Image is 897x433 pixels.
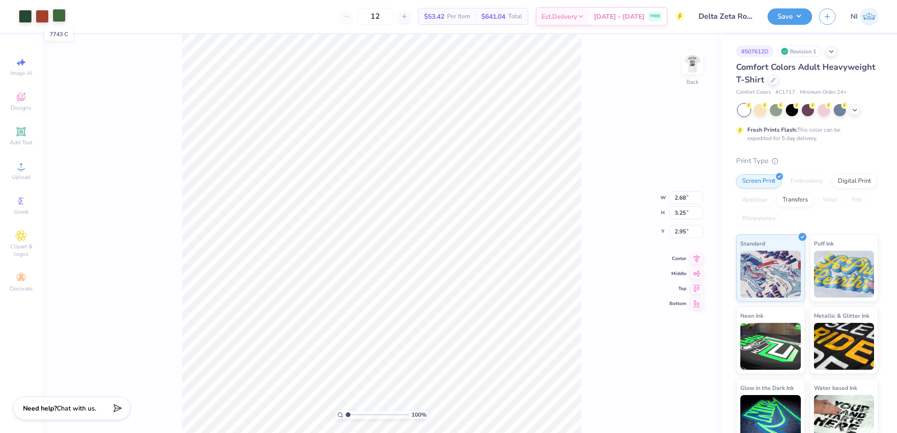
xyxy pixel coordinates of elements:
span: 100 % [411,411,426,419]
span: # C1717 [775,89,795,97]
span: Standard [740,239,765,248]
div: Digital Print [832,174,877,188]
span: Decorate [10,285,32,292]
div: Screen Print [736,174,782,188]
span: Per Item [447,12,470,22]
span: Puff Ink [814,239,834,248]
div: Applique [736,193,774,207]
span: Image AI [10,69,32,77]
span: Top [669,285,686,292]
div: Print Type [736,156,878,166]
span: Greek [14,208,29,216]
div: Foil [846,193,868,207]
div: This color can be expedited for 5 day delivery. [747,126,863,142]
div: Embroidery [784,174,829,188]
div: Rhinestones [736,212,782,226]
span: Middle [669,270,686,277]
span: Chat with us. [57,404,96,413]
a: NI [851,7,878,26]
span: Comfort Colors Adult Heavyweight T-Shirt [736,61,875,85]
button: Save [768,8,812,25]
img: Metallic & Glitter Ink [814,323,874,370]
span: Est. Delivery [541,12,577,22]
span: Bottom [669,300,686,307]
img: Standard [740,251,801,298]
span: $53.42 [424,12,444,22]
span: [DATE] - [DATE] [594,12,645,22]
input: – – [357,8,394,25]
span: Minimum Order: 24 + [800,89,847,97]
span: Metallic & Glitter Ink [814,311,869,321]
div: # 507612D [736,45,774,57]
span: Total [508,12,522,22]
input: Untitled Design [692,7,760,26]
span: Upload [12,173,30,181]
span: Clipart & logos [5,243,38,258]
span: Designs [11,104,31,112]
div: Transfers [776,193,814,207]
strong: Fresh Prints Flash: [747,126,797,134]
span: Comfort Colors [736,89,771,97]
img: Nicole Isabelle Dimla [860,7,878,26]
strong: Need help? [23,404,57,413]
span: Add Text [10,139,32,146]
span: Neon Ink [740,311,763,321]
span: Center [669,255,686,262]
div: 7743 C [45,28,73,41]
span: NI [851,11,858,22]
div: Revision 1 [778,45,821,57]
span: $641.04 [481,12,505,22]
div: Back [686,78,699,86]
div: Vinyl [817,193,843,207]
span: Water based Ink [814,383,857,393]
img: Neon Ink [740,323,801,370]
img: Puff Ink [814,251,874,298]
span: FREE [650,13,660,20]
span: Glow in the Dark Ink [740,383,794,393]
img: Back [683,54,702,73]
